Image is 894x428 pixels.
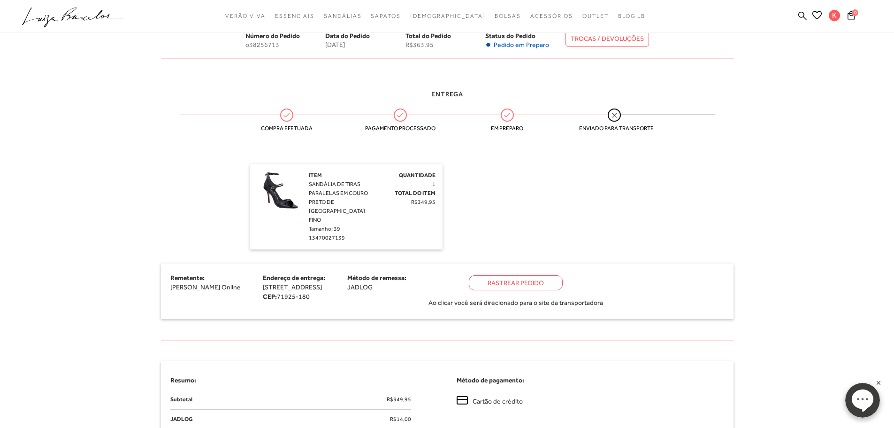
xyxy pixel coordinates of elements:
[845,10,858,23] button: 0
[428,298,603,307] span: Ao clicar você será direcionado para o site da transportadora
[579,125,649,132] span: Enviado para transporte
[170,283,241,291] span: [PERSON_NAME] Online
[565,31,649,47] a: TROCAS / DEVOLUÇÕES
[530,13,573,19] span: Acessórios
[618,8,645,25] a: BLOG LB
[411,199,436,205] span: R$349,95
[309,226,340,232] span: Tamanho: 39
[325,41,405,49] span: [DATE]
[170,375,438,385] h4: Resumo:
[347,283,373,291] span: JADLOG
[309,172,322,179] span: Item
[852,9,858,16] span: 0
[263,293,277,300] strong: CEP:
[825,9,845,24] button: K
[469,275,563,290] a: Rastrear Pedido
[390,414,411,424] span: R$14,00
[395,190,436,196] span: Total do Item
[582,13,609,19] span: Outlet
[410,8,486,25] a: noSubCategoriesText
[473,397,523,406] span: Cartão de crédito
[399,172,436,179] span: Quantidade
[494,41,549,49] span: Pedido em Preparo
[225,13,266,19] span: Verão Viva
[325,32,370,39] span: Data do Pedido
[309,234,345,241] span: 13470027139
[252,125,322,132] span: Compra efetuada
[324,8,361,25] a: noSubCategoriesText
[618,13,645,19] span: BLOG LB
[431,90,463,98] span: Entrega
[582,8,609,25] a: noSubCategoriesText
[495,13,521,19] span: Bolsas
[170,414,193,424] span: JADLOG
[275,8,314,25] a: noSubCategoriesText
[530,8,573,25] a: noSubCategoriesText
[347,274,406,281] span: Método de remessa:
[472,125,543,132] span: Em preparo
[277,293,310,300] span: 71925-180
[324,13,361,19] span: Sandálias
[170,274,205,281] span: Remetente:
[457,375,724,385] h4: Método de pagamento:
[387,395,411,405] span: R$349,95
[170,395,192,405] span: Subtotal
[405,41,486,49] span: R$363,95
[245,32,300,39] span: Número do Pedido
[309,181,368,223] span: SANDÁLIA DE TIRAS PARALELAS EM COURO PRETO DE [GEOGRAPHIC_DATA] FINO
[225,8,266,25] a: noSubCategoriesText
[263,274,325,281] span: Endereço de entrega:
[410,13,486,19] span: [DEMOGRAPHIC_DATA]
[365,125,436,132] span: Pagamento processado
[485,41,491,49] span: •
[371,8,400,25] a: noSubCategoriesText
[275,13,314,19] span: Essenciais
[485,32,535,39] span: Status do Pedido
[405,32,451,39] span: Total do Pedido
[432,181,436,187] span: 1
[371,13,400,19] span: Sapatos
[829,10,840,21] span: K
[263,283,322,291] span: [STREET_ADDRESS]
[245,41,326,49] span: o38256713
[495,8,521,25] a: noSubCategoriesText
[257,171,304,218] img: SANDÁLIA DE TIRAS PARALELAS EM COURO PRETO DE SALTO ALTO FINO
